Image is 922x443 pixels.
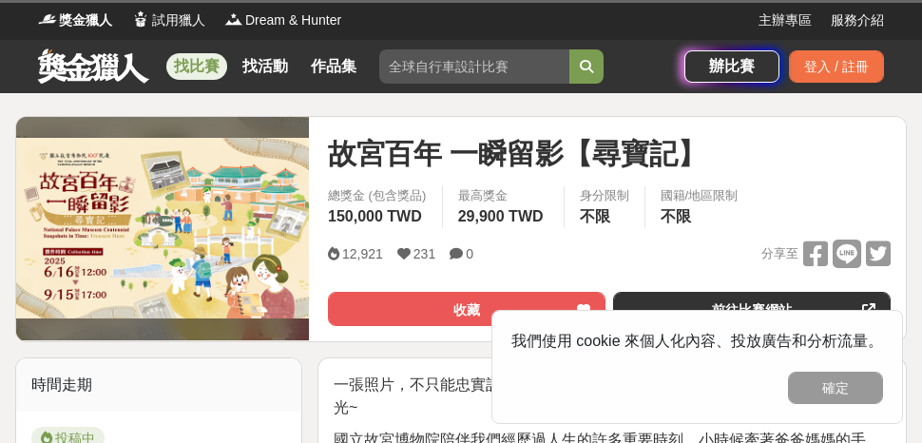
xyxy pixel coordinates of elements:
[224,10,341,30] a: LogoDream & Hunter
[379,49,569,84] input: 全球自行車設計比賽
[759,10,812,30] a: 主辦專區
[328,186,427,205] span: 總獎金 (包含獎品)
[328,208,422,224] span: 150,000 TWD
[342,246,383,261] span: 12,921
[761,240,798,268] span: 分享至
[613,292,891,326] a: 前往比賽網站
[466,246,473,261] span: 0
[334,376,881,415] span: 一張照片，不只能忠實記錄過去的人事物，也能喚起與重要的人曾經相聚的美好時光~
[235,53,296,80] a: 找活動
[59,10,112,30] span: 獎金獵人
[661,186,739,205] div: 國籍/地區限制
[458,186,548,205] span: 最高獎金
[788,372,883,404] button: 確定
[413,246,435,261] span: 231
[684,50,779,83] a: 辦比賽
[328,132,706,175] span: 故宮百年 一瞬留影【尋寶記】
[580,186,629,205] div: 身分限制
[152,10,205,30] span: 試用獵人
[131,10,150,29] img: Logo
[661,208,691,224] span: 不限
[166,53,227,80] a: 找比賽
[511,333,883,349] span: 我們使用 cookie 來個人化內容、投放廣告和分析流量。
[831,10,884,30] a: 服務介紹
[789,50,884,83] div: 登入 / 註冊
[16,358,301,412] div: 時間走期
[131,10,205,30] a: Logo試用獵人
[245,10,341,30] span: Dream & Hunter
[458,208,544,224] span: 29,900 TWD
[16,138,309,318] img: Cover Image
[224,10,243,29] img: Logo
[38,10,57,29] img: Logo
[303,53,364,80] a: 作品集
[38,10,112,30] a: Logo獎金獵人
[328,292,605,326] button: 收藏
[580,208,610,224] span: 不限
